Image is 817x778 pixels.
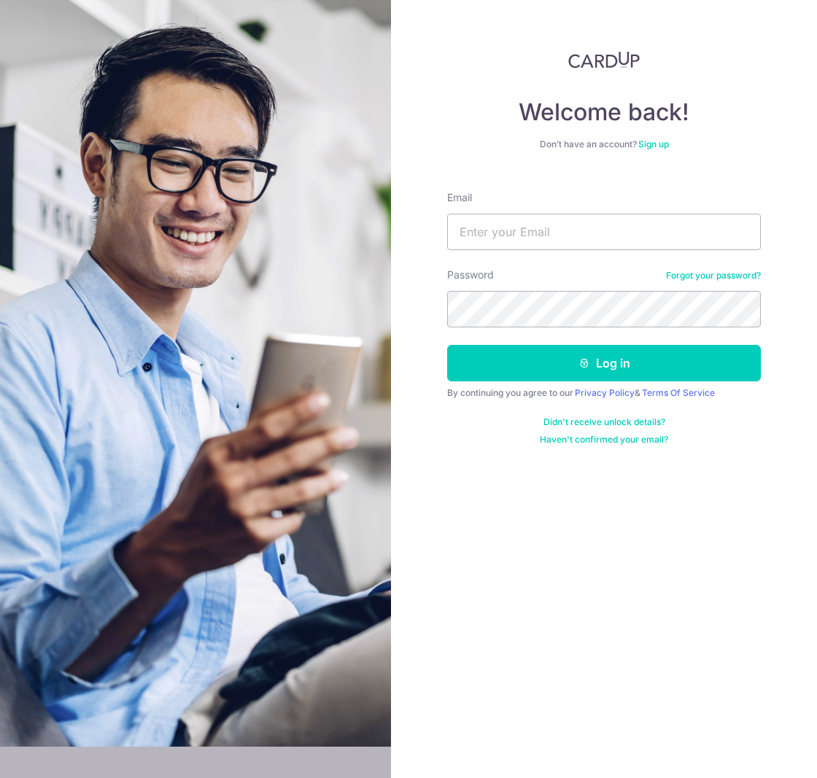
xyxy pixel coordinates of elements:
a: Privacy Policy [575,387,635,398]
a: Didn't receive unlock details? [543,416,665,428]
img: CardUp Logo [568,51,640,69]
div: Don’t have an account? [447,139,761,150]
a: Sign up [638,139,669,149]
label: Password [447,268,494,282]
a: Haven't confirmed your email? [540,434,668,446]
a: Forgot your password? [666,270,761,281]
label: Email [447,190,472,205]
a: Terms Of Service [642,387,715,398]
div: By continuing you agree to our & [447,387,761,399]
h4: Welcome back! [447,98,761,127]
input: Enter your Email [447,214,761,250]
button: Log in [447,345,761,381]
